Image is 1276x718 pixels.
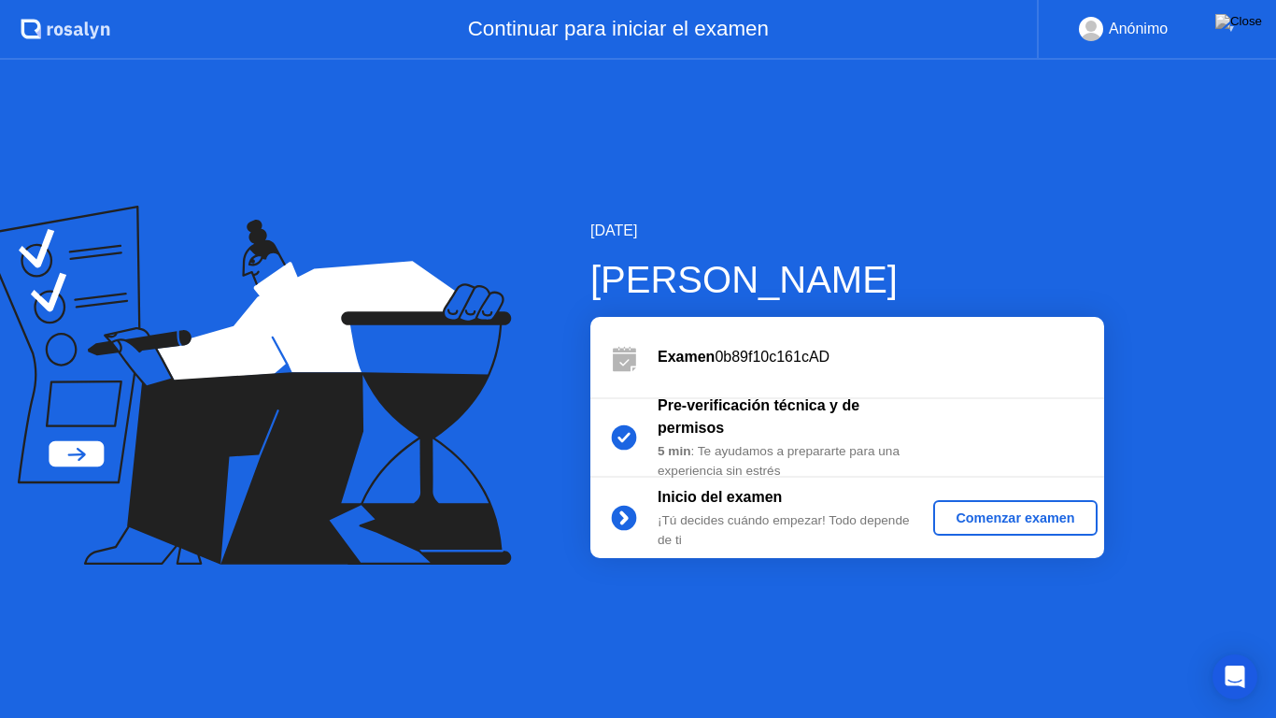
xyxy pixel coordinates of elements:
button: Comenzar examen [933,500,1097,536]
b: Inicio del examen [658,489,782,505]
b: Pre-verificación técnica y de permisos [658,397,859,436]
div: [DATE] [590,220,1104,242]
b: 5 min [658,444,691,458]
div: [PERSON_NAME] [590,251,1104,308]
div: : Te ayudamos a prepararte para una experiencia sin estrés [658,442,927,481]
div: ¡Tú decides cuándo empezar! Todo depende de ti [658,511,927,550]
div: Comenzar examen [941,510,1089,525]
div: Anónimo [1109,17,1168,41]
div: Open Intercom Messenger [1212,654,1257,699]
div: 0b89f10c161cAD [658,346,1104,368]
img: Close [1215,14,1262,29]
b: Examen [658,349,715,365]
